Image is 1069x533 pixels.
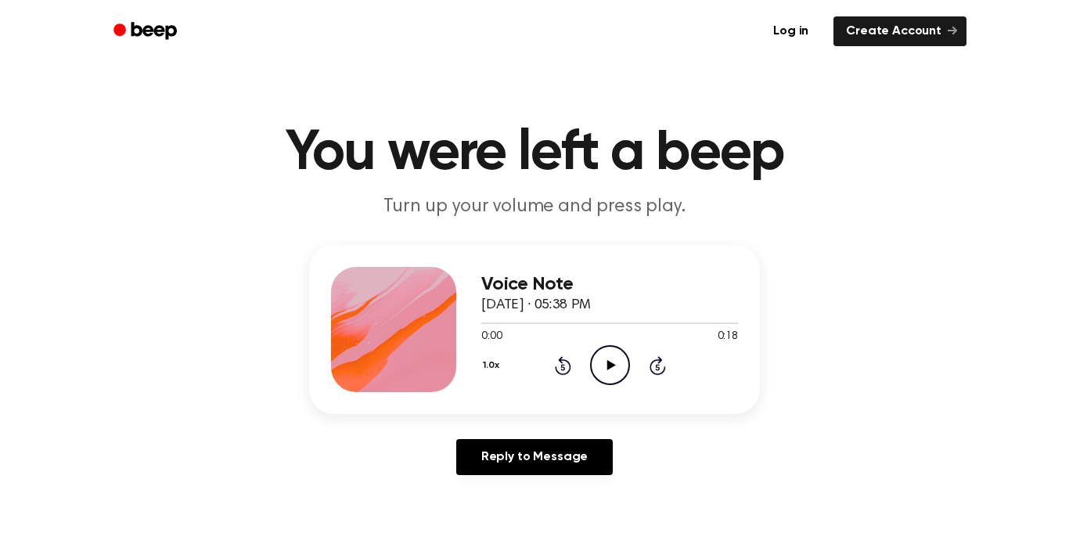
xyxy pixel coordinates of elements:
a: Log in [758,13,824,49]
a: Create Account [833,16,966,46]
button: 1.0x [481,352,505,379]
h3: Voice Note [481,274,738,295]
p: Turn up your volume and press play. [234,194,835,220]
span: 0:18 [718,329,738,345]
span: 0:00 [481,329,502,345]
a: Beep [103,16,191,47]
a: Reply to Message [456,439,613,475]
span: [DATE] · 05:38 PM [481,298,591,312]
h1: You were left a beep [134,125,935,182]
